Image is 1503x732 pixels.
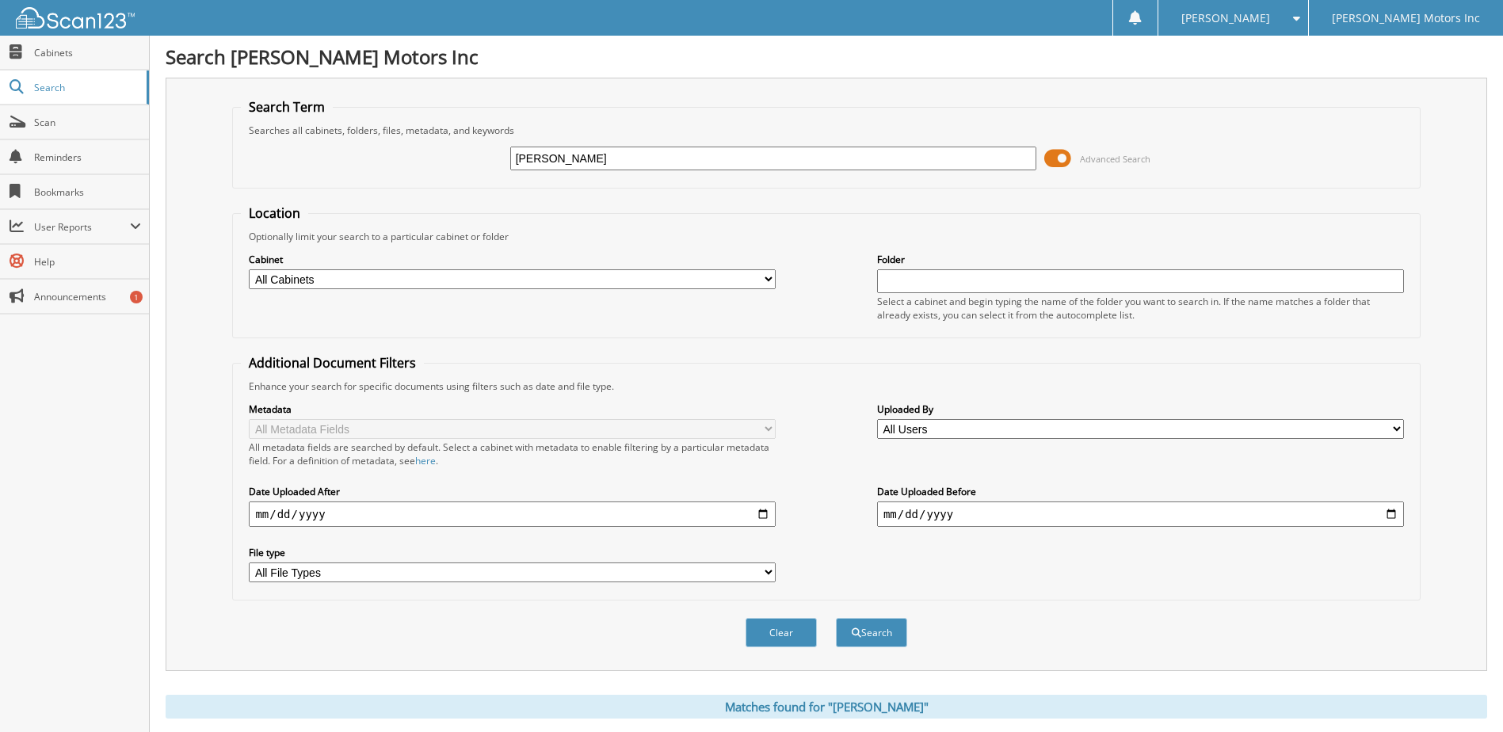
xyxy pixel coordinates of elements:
[34,46,141,59] span: Cabinets
[130,291,143,303] div: 1
[249,501,776,527] input: start
[34,116,141,129] span: Scan
[249,402,776,416] label: Metadata
[836,618,907,647] button: Search
[249,546,776,559] label: File type
[1424,656,1503,732] iframe: Chat Widget
[34,220,130,234] span: User Reports
[249,485,776,498] label: Date Uploaded After
[166,44,1487,70] h1: Search [PERSON_NAME] Motors Inc
[241,124,1411,137] div: Searches all cabinets, folders, files, metadata, and keywords
[746,618,817,647] button: Clear
[241,230,1411,243] div: Optionally limit your search to a particular cabinet or folder
[34,81,139,94] span: Search
[241,98,333,116] legend: Search Term
[241,354,424,372] legend: Additional Document Filters
[241,204,308,222] legend: Location
[34,151,141,164] span: Reminders
[249,440,776,467] div: All metadata fields are searched by default. Select a cabinet with metadata to enable filtering b...
[415,454,436,467] a: here
[249,253,776,266] label: Cabinet
[166,695,1487,719] div: Matches found for "[PERSON_NAME]"
[241,379,1411,393] div: Enhance your search for specific documents using filters such as date and file type.
[34,255,141,269] span: Help
[34,290,141,303] span: Announcements
[877,501,1404,527] input: end
[1181,13,1270,23] span: [PERSON_NAME]
[877,402,1404,416] label: Uploaded By
[877,485,1404,498] label: Date Uploaded Before
[34,185,141,199] span: Bookmarks
[877,295,1404,322] div: Select a cabinet and begin typing the name of the folder you want to search in. If the name match...
[1080,153,1150,165] span: Advanced Search
[1332,13,1480,23] span: [PERSON_NAME] Motors Inc
[877,253,1404,266] label: Folder
[16,7,135,29] img: scan123-logo-white.svg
